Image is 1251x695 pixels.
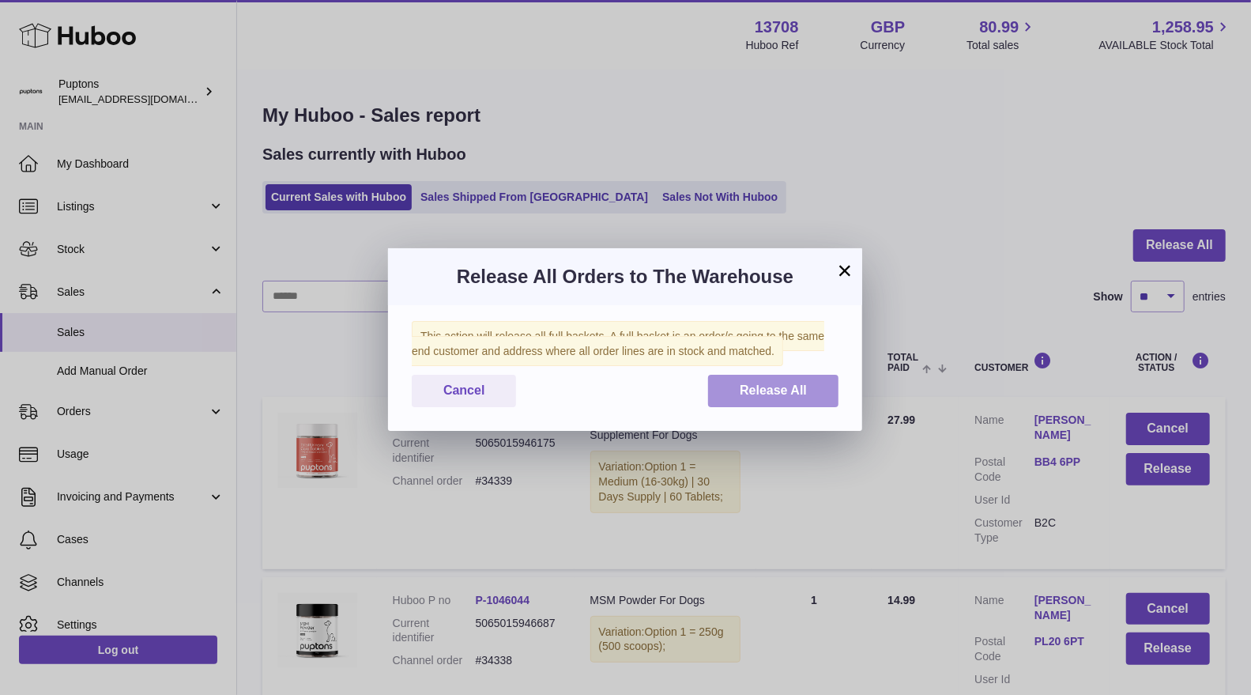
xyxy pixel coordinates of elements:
[412,321,824,366] span: This action will release all full baskets. A full basket is an order/s going to the same end cust...
[443,383,484,397] span: Cancel
[835,261,854,280] button: ×
[740,383,807,397] span: Release All
[412,264,838,289] h3: Release All Orders to The Warehouse
[412,375,516,407] button: Cancel
[708,375,838,407] button: Release All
